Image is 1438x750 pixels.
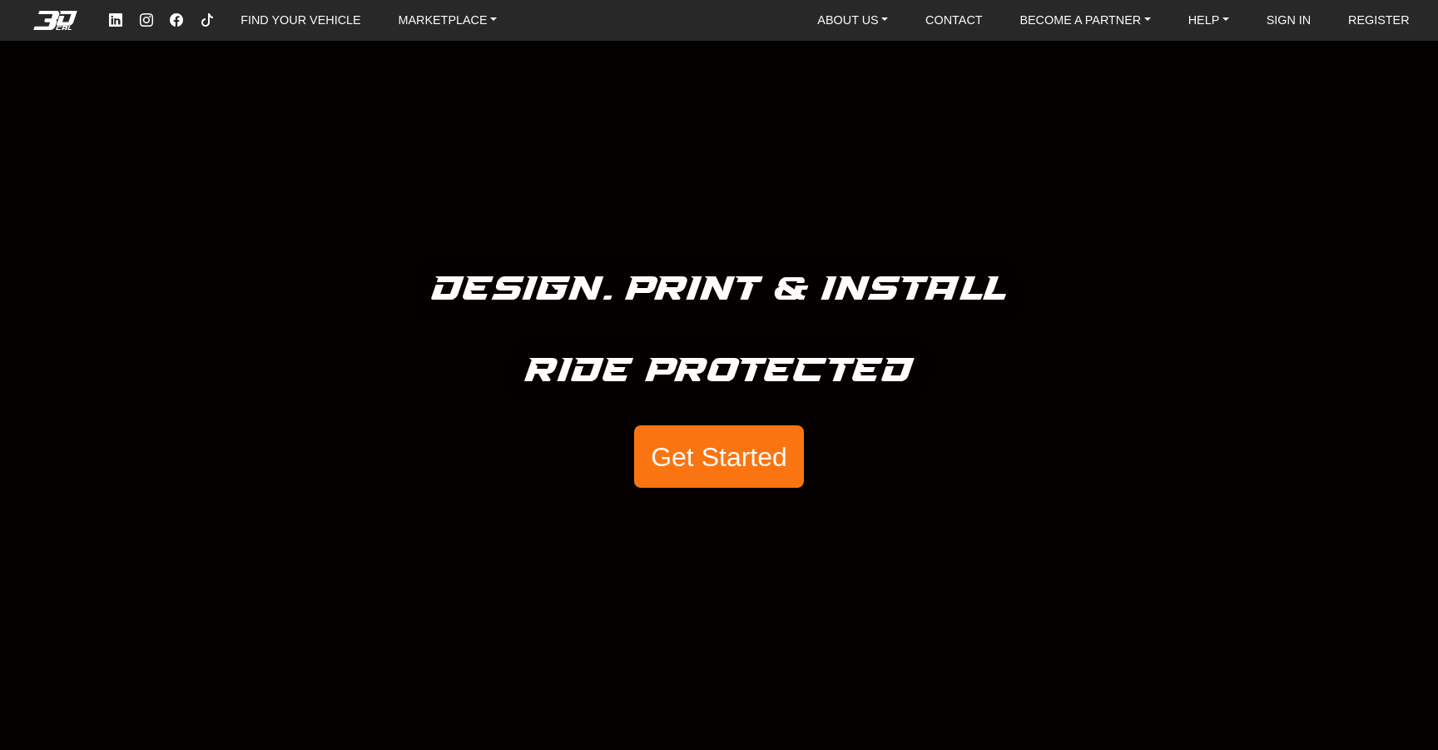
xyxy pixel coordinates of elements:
[1182,7,1236,33] a: HELP
[811,7,895,33] a: ABOUT US
[432,262,1007,317] h5: Design. Print & Install
[1013,7,1157,33] a: BECOME A PARTNER
[634,425,804,489] button: Get Started
[1341,7,1416,33] a: REGISTER
[391,7,503,33] a: MARKETPLACE
[919,7,989,33] a: CONTACT
[1260,7,1318,33] a: SIGN IN
[234,7,367,33] a: FIND YOUR VEHICLE
[525,344,914,399] h5: Ride Protected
